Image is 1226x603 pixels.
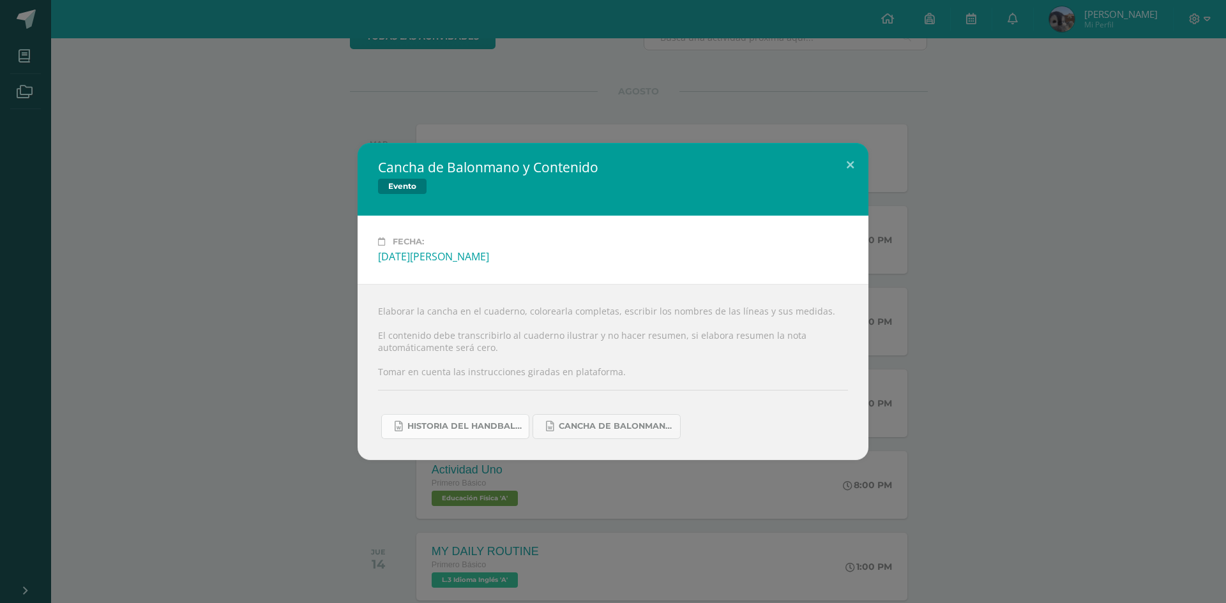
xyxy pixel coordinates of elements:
[393,237,424,246] span: Fecha:
[378,249,848,264] div: [DATE][PERSON_NAME]
[358,284,868,459] div: Elaborar la cancha en el cuaderno, colorearla completas, escribir los nombres de las líneas y sus...
[381,414,529,439] a: Historia del handball.docx
[407,421,522,431] span: Historia del handball.docx
[378,158,598,176] h2: Cancha de Balonmano y Contenido
[533,414,681,439] a: Cancha de Balonmano.docx
[559,421,674,431] span: Cancha de Balonmano.docx
[378,179,427,194] span: Evento
[832,143,868,186] button: Close (Esc)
